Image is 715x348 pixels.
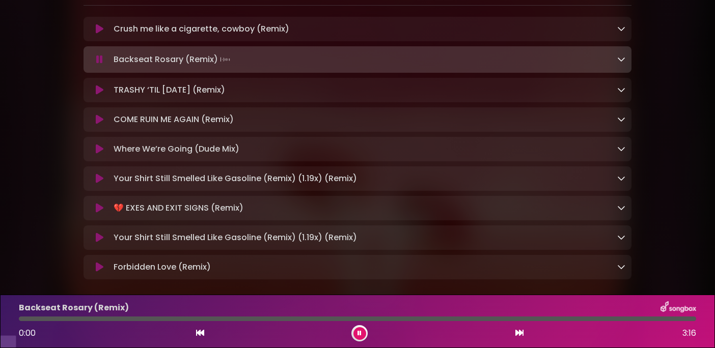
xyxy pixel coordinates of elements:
p: Backseat Rosary (Remix) [114,52,232,67]
p: Crush me like a cigarette, cowboy (Remix) [114,23,289,35]
p: Your Shirt Still Smelled Like Gasoline (Remix) (1.19x) (Remix) [114,172,357,185]
p: Forbidden Love (Remix) [114,261,211,273]
p: TRASHY ‘TIL [DATE] (Remix) [114,84,225,96]
p: Where We’re Going (Dude Mix) [114,143,239,155]
p: COME RUIN ME AGAIN (Remix) [114,113,234,126]
img: songbox-logo-white.png [661,301,696,314]
p: Backseat Rosary (Remix) [19,302,129,314]
p: 💔 EXES AND EXIT SIGNS (Remix) [114,202,243,214]
img: waveform4.gif [218,52,232,67]
p: Your Shirt Still Smelled Like Gasoline (Remix) (1.19x) (Remix) [114,231,357,244]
